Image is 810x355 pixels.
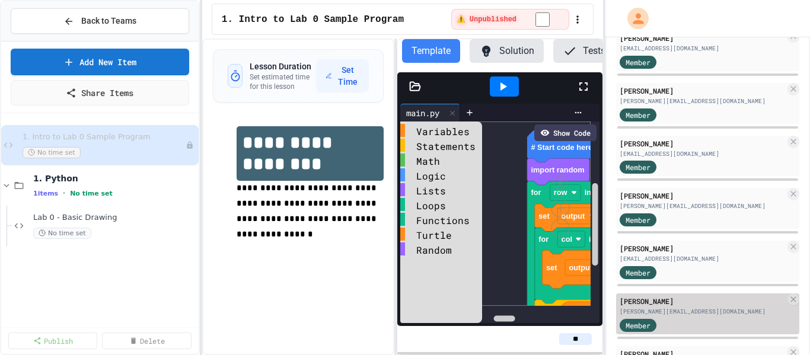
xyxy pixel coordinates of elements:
button: Back to Teams [11,8,189,34]
div: [EMAIL_ADDRESS][DOMAIN_NAME] [620,149,785,158]
span: Lab 0 - Basic Drawing [33,213,196,223]
div: [PERSON_NAME][EMAIL_ADDRESS][DOMAIN_NAME] [620,97,785,105]
button: Solution [470,39,544,63]
div: Unpublished [186,141,194,149]
span: Member [626,215,650,225]
div: [PERSON_NAME] [620,85,785,96]
span: No time set [33,228,91,239]
text: for [531,188,541,197]
span: Back to Teams [81,15,136,27]
text: col [561,235,572,244]
div: [PERSON_NAME][EMAIL_ADDRESS][DOMAIN_NAME] [620,202,785,210]
div: main.py [400,107,445,119]
text: output [569,263,593,272]
span: 1. Python [33,173,196,184]
div: My Account [615,5,652,32]
div: main.py [400,104,460,121]
div: [PERSON_NAME][EMAIL_ADDRESS][DOMAIN_NAME] [620,307,785,316]
span: Member [626,162,650,172]
button: Template [402,39,460,63]
a: Publish [8,332,97,349]
text: for [538,235,548,244]
div: [PERSON_NAME] [620,243,785,254]
a: Add New Item [11,49,189,75]
text: # Start code here [531,143,592,152]
div: Show Code [534,124,597,141]
span: 1 items [33,190,58,197]
text: output [561,212,585,220]
span: 1. Intro to Lab 0 Sample Program [222,12,404,27]
div: Blockly Workspace [400,121,599,323]
a: Delete [102,332,191,349]
text: set [538,212,550,220]
div: [EMAIL_ADDRESS][DOMAIN_NAME] [620,254,785,263]
button: Set Time [316,59,369,92]
button: Tests [553,39,615,63]
text: row [554,188,567,197]
p: Set estimated time for this lesson [250,72,316,91]
span: Member [626,110,650,120]
span: Member [626,267,650,278]
span: ⚠️ Unpublished [457,15,516,24]
text: in range( [585,188,617,197]
div: [PERSON_NAME] [620,296,785,306]
h3: Lesson Duration [250,60,316,72]
div: [PERSON_NAME] [620,190,785,201]
span: 1. Intro to Lab 0 Sample Program [23,132,186,142]
a: Share Items [11,80,189,105]
span: No time set [23,147,81,158]
div: [EMAIL_ADDRESS][DOMAIN_NAME] [620,44,785,53]
span: Member [626,57,650,68]
span: No time set [70,190,113,197]
span: • [63,188,65,198]
text: in range( [589,235,621,244]
div: [PERSON_NAME] [620,138,785,149]
text: set [546,263,557,272]
input: publish toggle [521,12,564,27]
text: import random [531,165,584,174]
span: Member [626,320,650,331]
div: [PERSON_NAME] [620,33,785,43]
div: ⚠️ Students cannot see this content! Click the toggle to publish it and make it visible to your c... [451,9,569,30]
